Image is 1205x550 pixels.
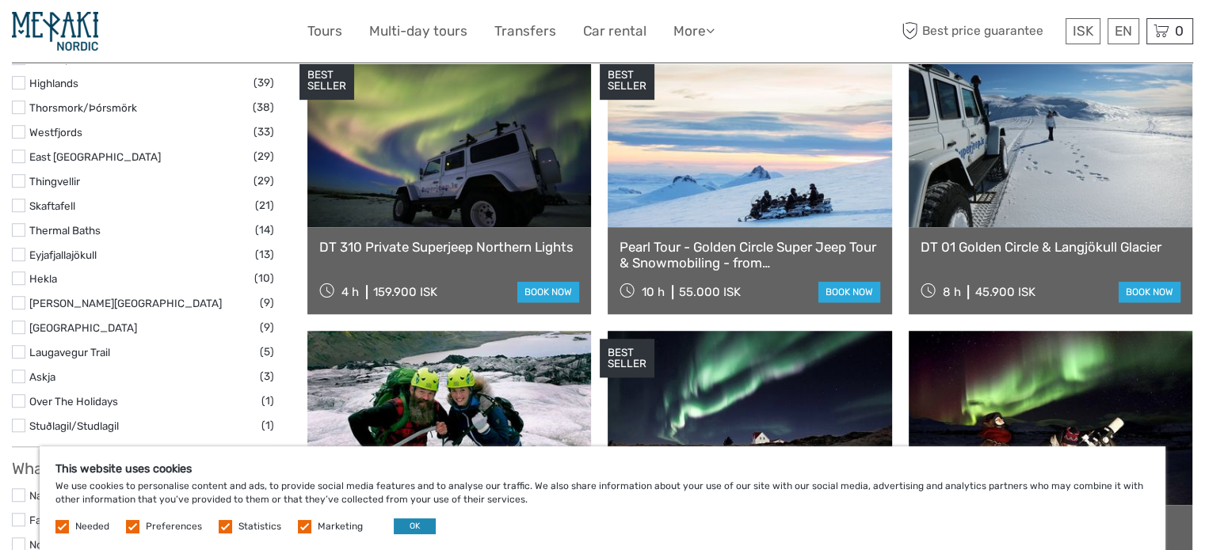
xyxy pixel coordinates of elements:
[260,367,274,385] span: (3)
[517,282,579,302] a: book now
[394,518,436,534] button: OK
[1173,23,1186,39] span: 0
[898,18,1062,44] span: Best price guarantee
[600,61,654,101] div: BEST SELLER
[642,285,665,299] span: 10 h
[29,297,222,309] a: [PERSON_NAME][GEOGRAPHIC_DATA]
[942,285,960,299] span: 8 h
[620,239,879,271] a: Pearl Tour - Golden Circle Super Jeep Tour & Snowmobiling - from [GEOGRAPHIC_DATA]
[318,520,363,533] label: Marketing
[29,224,101,237] a: Thermal Baths
[254,74,274,92] span: (39)
[369,20,467,43] a: Multi-day tours
[254,123,274,141] span: (33)
[254,269,274,287] span: (10)
[341,285,359,299] span: 4 h
[260,318,274,336] span: (9)
[974,285,1035,299] div: 45.900 ISK
[12,459,274,478] h3: What do you want to do?
[182,25,201,44] button: Open LiveChat chat widget
[29,248,97,261] a: Eyjafjallajökull
[255,196,274,214] span: (21)
[319,239,579,255] a: DT 310 Private Superjeep Northern Lights
[29,489,115,502] a: Nature & Scenery
[1073,23,1093,39] span: ISK
[29,346,110,358] a: Laugavegur Trail
[583,20,646,43] a: Car rental
[255,221,274,239] span: (14)
[673,20,715,43] a: More
[29,199,75,212] a: Skaftafell
[261,416,274,434] span: (1)
[260,294,274,312] span: (9)
[373,285,437,299] div: 159.900 ISK
[12,12,98,51] img: 1477-a2a6c686-7385-430b-9c51-05b7e2540608_logo_small.jpg
[29,419,119,432] a: Stuðlagil/Studlagil
[40,446,1165,550] div: We use cookies to personalise content and ads, to provide social media features and to analyse ou...
[307,20,342,43] a: Tours
[254,172,274,190] span: (29)
[261,392,274,410] span: (1)
[29,321,137,334] a: [GEOGRAPHIC_DATA]
[260,343,274,361] span: (5)
[254,147,274,165] span: (29)
[29,514,82,526] a: Family Fun
[818,282,880,302] a: book now
[921,239,1180,255] a: DT 01 Golden Circle & Langjökull Glacier
[600,339,654,378] div: BEST SELLER
[55,462,1150,476] h5: This website uses cookies
[29,370,55,383] a: Askja
[494,20,556,43] a: Transfers
[679,285,741,299] div: 55.000 ISK
[255,245,274,264] span: (13)
[1119,282,1180,302] a: book now
[253,98,274,116] span: (38)
[29,77,78,89] a: Highlands
[1108,18,1139,44] div: EN
[299,61,354,101] div: BEST SELLER
[29,272,57,285] a: Hekla
[29,101,137,114] a: Thorsmork/Þórsmörk
[29,126,82,138] a: Westfjords
[146,520,202,533] label: Preferences
[29,175,80,188] a: Thingvellir
[22,28,179,40] p: We're away right now. Please check back later!
[29,395,118,408] a: Over The Holidays
[29,150,161,163] a: East [GEOGRAPHIC_DATA]
[238,520,281,533] label: Statistics
[75,520,109,533] label: Needed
